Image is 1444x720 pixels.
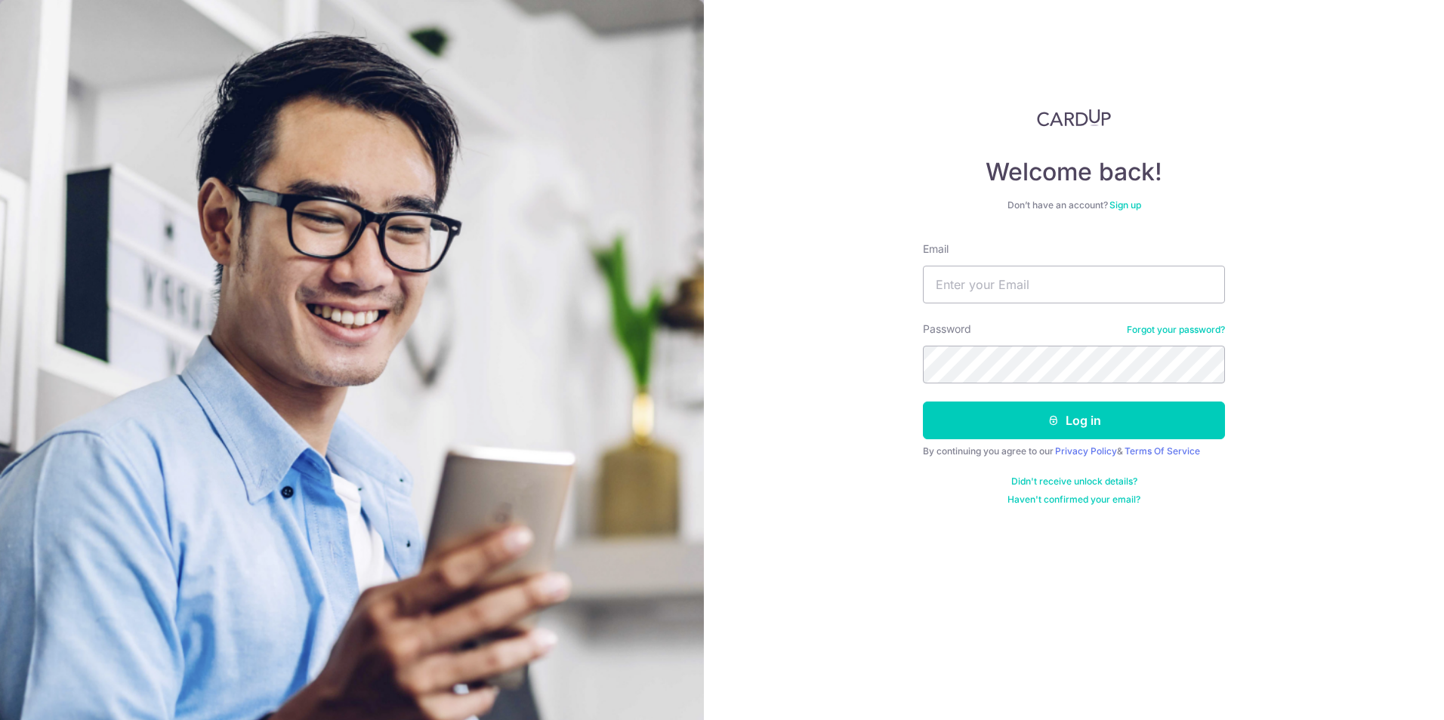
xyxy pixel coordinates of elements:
div: Don’t have an account? [923,199,1225,211]
a: Sign up [1109,199,1141,211]
label: Email [923,242,949,257]
a: Terms Of Service [1125,445,1200,457]
h4: Welcome back! [923,157,1225,187]
input: Enter your Email [923,266,1225,303]
div: By continuing you agree to our & [923,445,1225,457]
a: Forgot your password? [1127,324,1225,336]
img: CardUp Logo [1037,109,1111,127]
a: Didn't receive unlock details? [1011,475,1137,488]
a: Haven't confirmed your email? [1007,494,1140,506]
label: Password [923,322,971,337]
a: Privacy Policy [1055,445,1117,457]
button: Log in [923,402,1225,439]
